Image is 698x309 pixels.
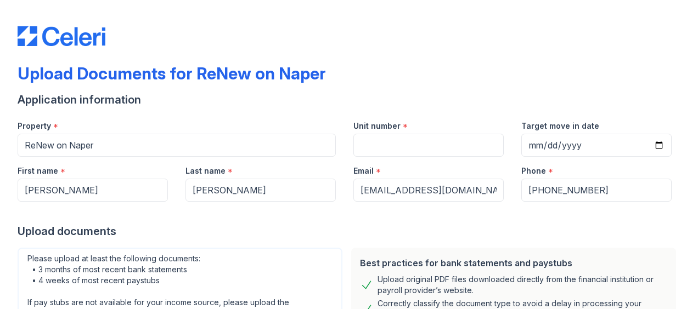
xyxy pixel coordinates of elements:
[378,274,667,296] div: Upload original PDF files downloaded directly from the financial institution or payroll provider’...
[18,26,105,46] img: CE_Logo_Blue-a8612792a0a2168367f1c8372b55b34899dd931a85d93a1a3d3e32e68fde9ad4.png
[18,121,51,131] label: Property
[521,121,599,131] label: Target move in date
[360,256,667,270] div: Best practices for bank statements and paystubs
[353,165,374,176] label: Email
[18,64,326,83] div: Upload Documents for ReNew on Naper
[353,121,401,131] label: Unit number
[185,165,226,176] label: Last name
[521,165,546,176] label: Phone
[18,92,680,107] div: Application information
[18,165,58,176] label: First name
[18,224,680,239] div: Upload documents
